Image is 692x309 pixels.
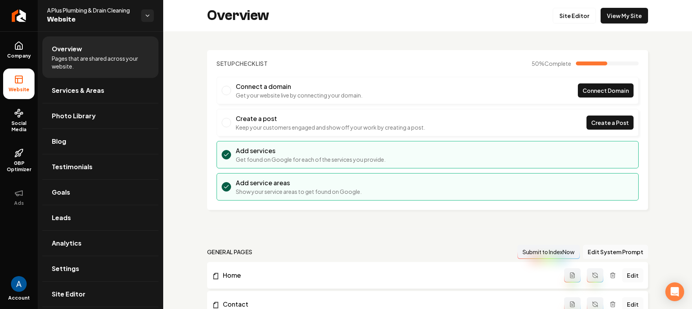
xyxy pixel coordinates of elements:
[236,146,386,155] h3: Add services
[236,82,362,91] h3: Connect a domain
[217,60,268,67] h2: Checklist
[601,8,648,23] a: View My Site
[52,162,93,172] span: Testimonials
[42,129,158,154] a: Blog
[217,60,235,67] span: Setup
[236,91,362,99] p: Get your website live by connecting your domain.
[207,8,269,23] h2: Overview
[42,103,158,128] a: Photo Library
[42,180,158,205] a: Goals
[3,160,35,173] span: GBP Optimizer
[52,44,82,54] span: Overview
[517,245,580,259] button: Submit to IndexNow
[11,200,27,206] span: Ads
[4,53,34,59] span: Company
[532,60,571,67] span: 50 %
[544,60,571,67] span: Complete
[12,9,26,22] img: Rebolt Logo
[11,276,27,292] button: Open user button
[42,205,158,230] a: Leads
[3,120,35,133] span: Social Media
[622,268,643,282] a: Edit
[52,188,70,197] span: Goals
[236,123,425,131] p: Keep your customers engaged and show off your work by creating a post.
[665,282,684,301] div: Open Intercom Messenger
[583,87,629,95] span: Connect Domain
[8,295,30,301] span: Account
[52,264,79,273] span: Settings
[5,87,33,93] span: Website
[42,78,158,103] a: Services & Areas
[11,276,27,292] img: Andrew Magana
[236,188,362,195] p: Show your service areas to get found on Google.
[236,155,386,163] p: Get found on Google for each of the services you provide.
[47,14,135,25] span: Website
[52,86,104,95] span: Services & Areas
[42,154,158,179] a: Testimonials
[52,239,82,248] span: Analytics
[52,213,71,222] span: Leads
[42,256,158,281] a: Settings
[3,35,35,65] a: Company
[207,248,253,256] h2: general pages
[3,142,35,179] a: GBP Optimizer
[553,8,596,23] a: Site Editor
[212,271,564,280] a: Home
[3,182,35,213] button: Ads
[52,111,96,121] span: Photo Library
[583,245,648,259] button: Edit System Prompt
[236,178,362,188] h3: Add service areas
[42,231,158,256] a: Analytics
[52,54,149,70] span: Pages that are shared across your website.
[578,83,634,98] a: Connect Domain
[212,300,564,309] a: Contact
[42,282,158,307] a: Site Editor
[591,119,629,127] span: Create a Post
[47,6,135,14] span: A Plus Plumbing & Drain Cleaning
[52,137,66,146] span: Blog
[236,114,425,123] h3: Create a post
[564,268,581,282] button: Add admin page prompt
[3,102,35,139] a: Social Media
[52,289,86,299] span: Site Editor
[586,116,634,130] a: Create a Post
